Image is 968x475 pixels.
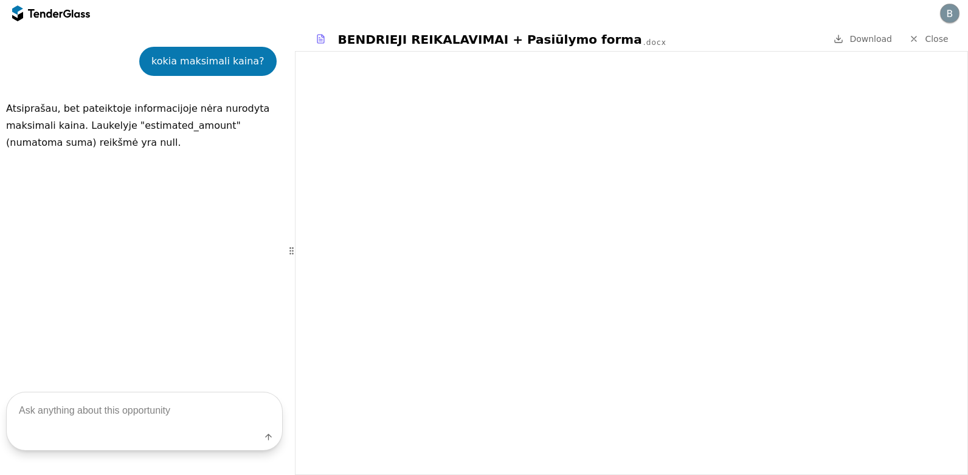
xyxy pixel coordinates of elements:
[849,34,892,44] span: Download
[6,100,283,151] p: Atsiprašau, bet pateiktoje informacijoje nėra nurodyta maksimali kaina. Laukelyje "estimated_amou...
[830,32,896,47] a: Download
[902,32,956,47] a: Close
[338,31,642,48] div: BENDRIEJI REIKALAVIMAI + Pasiūlymo forma
[925,34,948,44] span: Close
[643,38,666,48] div: .docx
[151,53,264,70] div: kokia maksimali kaina?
